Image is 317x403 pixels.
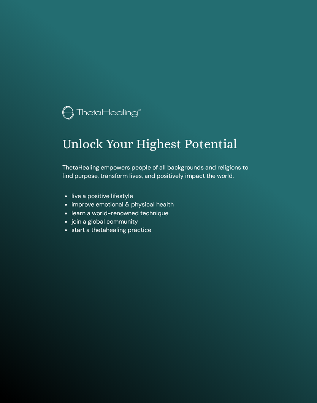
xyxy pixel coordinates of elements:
li: join a global community [71,217,255,226]
li: learn a world-renowned technique [71,209,255,217]
p: ThetaHealing empowers people of all backgrounds and religions to find purpose, transform lives, a... [62,163,255,181]
li: start a thetahealing practice [71,226,255,234]
h1: Unlock Your Highest Potential [62,136,255,152]
li: improve emotional & physical health [71,200,255,209]
li: live a positive lifestyle [71,192,255,200]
